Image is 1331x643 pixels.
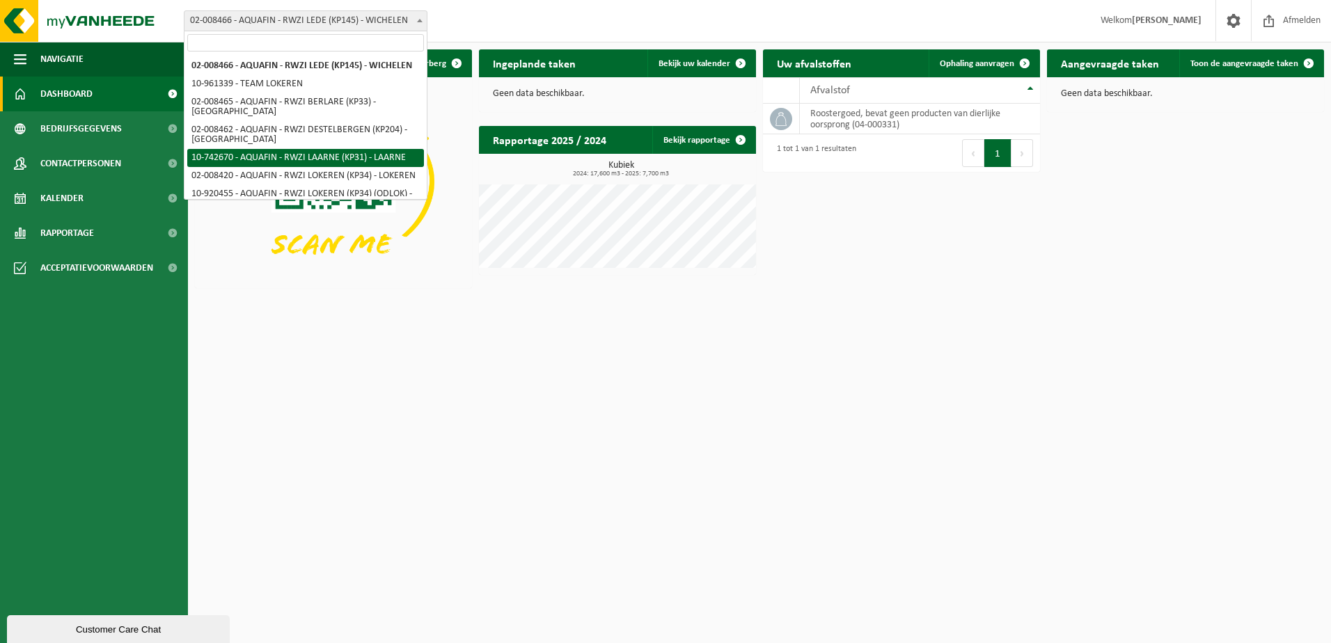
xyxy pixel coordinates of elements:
[479,49,590,77] h2: Ingeplande taken
[810,85,850,96] span: Afvalstof
[940,59,1014,68] span: Ophaling aanvragen
[1132,15,1202,26] strong: [PERSON_NAME]
[187,57,424,75] li: 02-008466 - AQUAFIN - RWZI LEDE (KP145) - WICHELEN
[187,121,424,149] li: 02-008462 - AQUAFIN - RWZI DESTELBERGEN (KP204) - [GEOGRAPHIC_DATA]
[647,49,755,77] a: Bekijk uw kalender
[652,126,755,154] a: Bekijk rapportage
[962,139,984,167] button: Previous
[1190,59,1298,68] span: Toon de aangevraagde taken
[187,167,424,185] li: 02-008420 - AQUAFIN - RWZI LOKEREN (KP34) - LOKEREN
[1047,49,1173,77] h2: Aangevraagde taken
[404,49,471,77] button: Verberg
[1011,139,1033,167] button: Next
[486,161,756,177] h3: Kubiek
[40,251,153,285] span: Acceptatievoorwaarden
[40,111,122,146] span: Bedrijfsgegevens
[40,181,84,216] span: Kalender
[763,49,865,77] h2: Uw afvalstoffen
[187,185,424,213] li: 10-920455 - AQUAFIN - RWZI LOKEREN (KP34) (ODLOK) - [GEOGRAPHIC_DATA]
[40,42,84,77] span: Navigatie
[929,49,1039,77] a: Ophaling aanvragen
[800,104,1040,134] td: roostergoed, bevat geen producten van dierlijke oorsprong (04-000331)
[187,75,424,93] li: 10-961339 - TEAM LOKEREN
[493,89,742,99] p: Geen data beschikbaar.
[184,11,427,31] span: 02-008466 - AQUAFIN - RWZI LEDE (KP145) - WICHELEN
[7,612,233,643] iframe: chat widget
[40,216,94,251] span: Rapportage
[187,93,424,121] li: 02-008465 - AQUAFIN - RWZI BERLARE (KP33) - [GEOGRAPHIC_DATA]
[187,149,424,167] li: 10-742670 - AQUAFIN - RWZI LAARNE (KP31) - LAARNE
[416,59,446,68] span: Verberg
[1061,89,1310,99] p: Geen data beschikbaar.
[984,139,1011,167] button: 1
[479,126,620,153] h2: Rapportage 2025 / 2024
[770,138,856,168] div: 1 tot 1 van 1 resultaten
[40,77,93,111] span: Dashboard
[486,170,756,177] span: 2024: 17,600 m3 - 2025: 7,700 m3
[659,59,730,68] span: Bekijk uw kalender
[40,146,121,181] span: Contactpersonen
[1179,49,1323,77] a: Toon de aangevraagde taken
[184,10,427,31] span: 02-008466 - AQUAFIN - RWZI LEDE (KP145) - WICHELEN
